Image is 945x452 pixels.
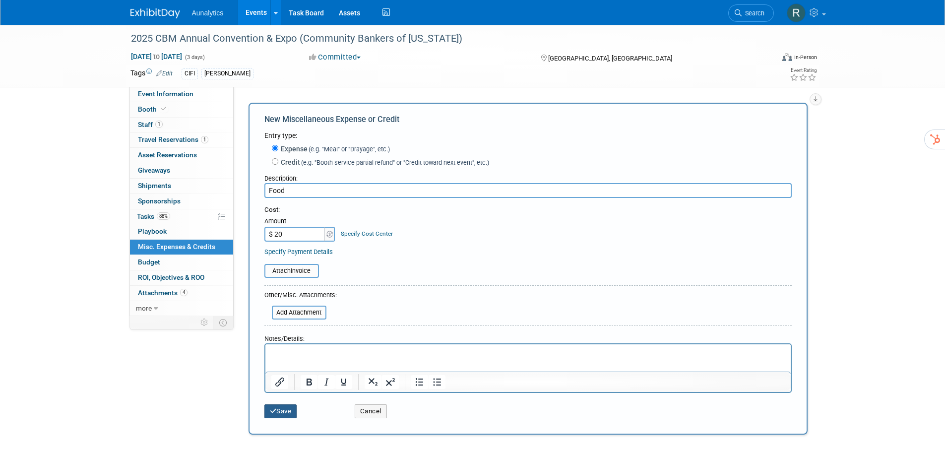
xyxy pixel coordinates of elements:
span: Playbook [138,227,167,235]
span: Sponsorships [138,197,181,205]
a: Playbook [130,224,233,239]
div: In-Person [794,54,817,61]
img: ExhibitDay [130,8,180,18]
div: Other/Misc. Attachments: [264,291,337,302]
span: more [136,304,152,312]
a: Attachments4 [130,286,233,301]
div: Amount [264,217,336,227]
i: Booth reservation complete [161,106,166,112]
span: Misc. Expenses & Credits [138,243,215,251]
a: Shipments [130,179,233,194]
span: ROI, Objectives & ROO [138,273,204,281]
span: 88% [157,212,170,220]
span: [DATE] [DATE] [130,52,183,61]
a: Giveaways [130,163,233,178]
a: Misc. Expenses & Credits [130,240,233,255]
span: Budget [138,258,160,266]
a: Event Information [130,87,233,102]
a: Specify Cost Center [341,230,393,237]
button: Committed [306,52,365,63]
span: Giveaways [138,166,170,174]
div: Description: [264,170,792,183]
label: Credit [278,157,489,167]
a: Asset Reservations [130,148,233,163]
span: Search [742,9,764,17]
button: Bold [301,375,317,389]
td: Toggle Event Tabs [213,316,233,329]
span: Tasks [137,212,170,220]
span: Asset Reservations [138,151,197,159]
div: [PERSON_NAME] [201,68,253,79]
td: Tags [130,68,173,79]
span: Event Information [138,90,193,98]
img: Ryan Wilson [787,3,806,22]
a: Staff1 [130,118,233,132]
div: Event Rating [790,68,817,73]
div: Cost: [264,205,792,215]
iframe: Rich Text Area [265,344,791,372]
span: 1 [155,121,163,128]
a: Edit [156,70,173,77]
div: 2025 CBM Annual Convention & Expo (Community Bankers of [US_STATE]) [127,30,759,48]
span: (e.g. "Meal" or "Drayage", etc.) [308,145,390,153]
img: Format-Inperson.png [782,53,792,61]
a: Tasks88% [130,209,233,224]
span: 4 [180,289,188,296]
div: CIFI [182,68,198,79]
label: Expense [278,144,390,154]
a: Booth [130,102,233,117]
a: Specify Payment Details [264,248,333,256]
button: Subscript [365,375,381,389]
button: Save [264,404,297,418]
span: Aunalytics [192,9,224,17]
span: Staff [138,121,163,129]
span: [GEOGRAPHIC_DATA], [GEOGRAPHIC_DATA] [548,55,672,62]
button: Italic [318,375,335,389]
div: New Miscellaneous Expense or Credit [264,114,792,130]
button: Numbered list [411,375,428,389]
td: Personalize Event Tab Strip [196,316,213,329]
span: to [152,53,161,61]
button: Underline [335,375,352,389]
span: Shipments [138,182,171,190]
a: more [130,301,233,316]
button: Cancel [355,404,387,418]
span: (e.g. "Booth service partial refund" or "Credit toward next event", etc.) [300,159,489,166]
span: Booth [138,105,168,113]
span: (3 days) [184,54,205,61]
div: Entry type: [264,130,792,140]
a: Search [728,4,774,22]
button: Insert/edit link [271,375,288,389]
span: 1 [201,136,208,143]
a: Sponsorships [130,194,233,209]
div: Event Format [715,52,818,66]
div: Notes/Details: [264,330,792,343]
button: Bullet list [429,375,445,389]
a: Travel Reservations1 [130,132,233,147]
span: Travel Reservations [138,135,208,143]
a: ROI, Objectives & ROO [130,270,233,285]
button: Superscript [382,375,399,389]
a: Budget [130,255,233,270]
span: Attachments [138,289,188,297]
